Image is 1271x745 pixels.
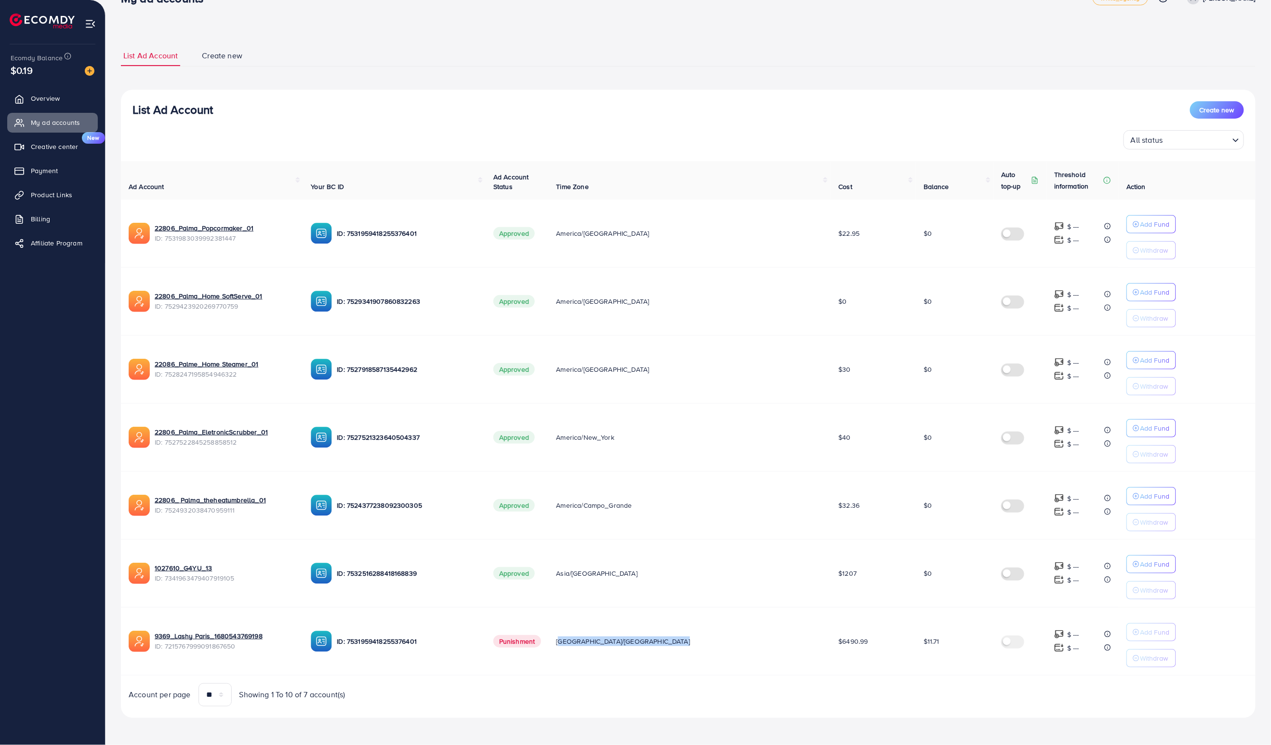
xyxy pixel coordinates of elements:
div: <span class='underline'>22806_ Palma_theheatumbrella_01</span></br>7524932038470959111 [155,495,295,515]
p: $ --- [1067,370,1079,382]
div: Search for option [1124,130,1244,149]
span: $40 [838,433,850,442]
a: Creative centerNew [7,137,98,156]
img: ic-ads-acc.e4c84228.svg [129,359,150,380]
span: $0 [924,501,932,510]
a: 22806_ Palma_theheatumbrella_01 [155,495,295,505]
img: ic-ads-acc.e4c84228.svg [129,427,150,448]
img: top-up amount [1054,561,1064,571]
span: List Ad Account [123,50,178,61]
p: Withdraw [1140,448,1168,460]
img: top-up amount [1054,303,1064,313]
img: ic-ba-acc.ded83a64.svg [311,563,332,584]
img: ic-ba-acc.ded83a64.svg [311,495,332,516]
span: America/[GEOGRAPHIC_DATA] [556,297,649,306]
a: 22806_Palma_Popcormaker_01 [155,223,295,233]
img: logo [10,14,75,28]
span: ID: 7528247195854946322 [155,369,295,379]
p: $ --- [1067,642,1079,654]
img: ic-ba-acc.ded83a64.svg [311,427,332,448]
span: $6490.99 [838,637,868,646]
span: ID: 7529423920269770759 [155,301,295,311]
p: Withdraw [1140,652,1168,664]
p: $ --- [1067,357,1079,368]
p: Withdraw [1140,244,1168,256]
button: Create new [1190,101,1244,119]
span: Approved [493,431,535,444]
span: My ad accounts [31,118,80,127]
span: Cost [838,182,852,191]
p: ID: 7524377238092300305 [337,500,477,511]
div: <span class='underline'>1027610_G4YU_13</span></br>7341963479407919105 [155,563,295,583]
a: Billing [7,209,98,229]
img: ic-ba-acc.ded83a64.svg [311,631,332,652]
span: Ecomdy Balance [11,53,63,63]
span: ID: 7527522845258858512 [155,437,295,447]
p: ID: 7527918587135442962 [337,364,477,375]
p: $ --- [1067,493,1079,504]
img: top-up amount [1054,643,1064,653]
p: Withdraw [1140,584,1168,596]
h3: List Ad Account [132,103,213,117]
a: Payment [7,161,98,180]
img: ic-ba-acc.ded83a64.svg [311,291,332,312]
img: ic-ads-acc.e4c84228.svg [129,495,150,516]
p: ID: 7529341907860832263 [337,296,477,307]
p: $ --- [1067,574,1079,586]
a: 22806_Palma_Home SoftServe_01 [155,291,295,301]
p: $ --- [1067,221,1079,232]
img: top-up amount [1054,629,1064,639]
span: Punishment [493,635,541,648]
p: $ --- [1067,506,1079,518]
button: Withdraw [1126,309,1176,327]
img: ic-ads-acc.e4c84228.svg [129,563,150,584]
span: Create new [202,50,242,61]
button: Withdraw [1126,241,1176,259]
p: Add Fund [1140,286,1170,298]
a: 22806_Palma_EletronicScrubber_01 [155,427,295,437]
a: 1027610_G4YU_13 [155,563,295,573]
span: $0.19 [11,63,33,77]
span: America/Campo_Grande [556,501,632,510]
span: ID: 7341963479407919105 [155,573,295,583]
p: $ --- [1067,234,1079,246]
span: Ad Account Status [493,172,529,191]
button: Withdraw [1126,649,1176,667]
span: Billing [31,214,50,224]
span: Approved [493,295,535,308]
img: menu [85,18,96,29]
a: 9369_Lashy Paris_1680543769198 [155,631,295,641]
img: top-up amount [1054,221,1064,231]
span: Approved [493,567,535,580]
p: $ --- [1067,289,1079,300]
span: America/[GEOGRAPHIC_DATA] [556,365,649,374]
img: top-up amount [1054,439,1064,449]
span: Create new [1200,105,1234,115]
img: top-up amount [1054,235,1064,245]
a: Affiliate Program [7,233,98,253]
button: Withdraw [1126,581,1176,599]
span: ID: 7524932038470959111 [155,505,295,515]
span: America/[GEOGRAPHIC_DATA] [556,229,649,238]
button: Add Fund [1126,215,1176,233]
span: Approved [493,363,535,376]
p: $ --- [1067,302,1079,314]
span: ID: 7531983039992381447 [155,233,295,243]
p: $ --- [1067,438,1079,450]
span: Your BC ID [311,182,344,191]
span: Payment [31,166,58,176]
button: Add Fund [1126,555,1176,573]
span: Affiliate Program [31,238,82,248]
span: Approved [493,499,535,512]
img: top-up amount [1054,371,1064,381]
span: $1207 [838,569,857,578]
span: All status [1129,133,1165,147]
span: Asia/[GEOGRAPHIC_DATA] [556,569,638,578]
span: Time Zone [556,182,589,191]
button: Withdraw [1126,513,1176,531]
p: ID: 7531959418255376401 [337,228,477,239]
span: Creative center [31,142,78,151]
span: Account per page [129,689,191,700]
p: ID: 7527521323640504337 [337,432,477,443]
